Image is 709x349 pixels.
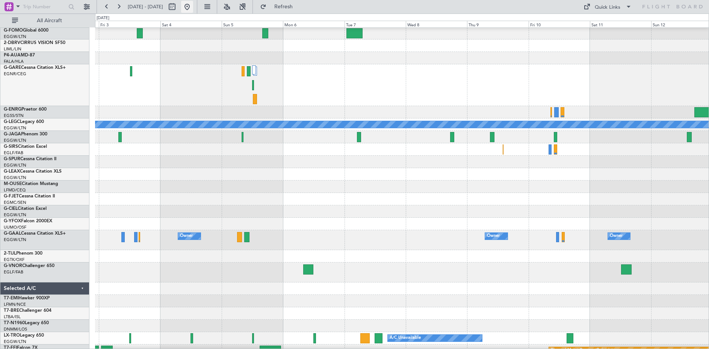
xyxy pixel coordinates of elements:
[4,53,35,58] a: P4-AUAMD-87
[590,21,651,27] div: Sat 11
[4,28,23,33] span: G-FOMO
[4,308,51,313] a: T7-BREChallenger 604
[4,314,21,320] a: LTBA/ISL
[4,269,23,275] a: EGLF/FAB
[4,28,48,33] a: G-FOMOGlobal 6000
[222,21,283,27] div: Sun 5
[4,182,58,186] a: M-OUSECitation Mustang
[4,65,66,70] a: G-GARECessna Citation XLS+
[4,120,44,124] a: G-LEGCLegacy 600
[345,21,406,27] div: Tue 7
[99,21,160,27] div: Fri 3
[529,21,590,27] div: Fri 10
[4,251,42,256] a: 2-TIJLPhenom 300
[4,138,26,143] a: EGGW/LTN
[4,225,26,230] a: UUMO/OSF
[467,21,528,27] div: Thu 9
[4,162,26,168] a: EGGW/LTN
[4,212,26,218] a: EGGW/LTN
[4,175,26,181] a: EGGW/LTN
[4,333,20,338] span: LX-TRO
[4,326,27,332] a: DNMM/LOS
[4,231,66,236] a: G-GAALCessna Citation XLS+
[4,132,21,137] span: G-JAGA
[4,132,47,137] a: G-JAGAPhenom 300
[4,333,44,338] a: LX-TROLegacy 650
[8,15,82,27] button: All Aircraft
[4,194,55,199] a: G-FJETCessna Citation II
[4,169,62,174] a: G-LEAXCessna Citation XLS
[4,125,26,131] a: EGGW/LTN
[4,169,20,174] span: G-LEAX
[4,194,19,199] span: G-FJET
[97,15,109,21] div: [DATE]
[4,264,54,268] a: G-VNORChallenger 650
[4,264,22,268] span: G-VNOR
[4,150,23,156] a: EGLF/FAB
[406,21,467,27] div: Wed 8
[4,219,52,223] a: G-YFOXFalcon 2000EX
[4,107,47,112] a: G-ENRGPraetor 600
[4,339,26,344] a: EGGW/LTN
[4,206,47,211] a: G-CIELCitation Excel
[283,21,344,27] div: Mon 6
[4,107,21,112] span: G-ENRG
[4,41,65,45] a: 2-DBRVCIRRUS VISION SF50
[4,200,26,205] a: EGMC/SEN
[487,231,500,242] div: Owner
[128,3,163,10] span: [DATE] - [DATE]
[4,53,21,58] span: P4-AUA
[4,321,49,325] a: T7-N1960Legacy 650
[160,21,222,27] div: Sat 4
[4,65,21,70] span: G-GARE
[4,182,22,186] span: M-OUSE
[390,332,421,344] div: A/C Unavailable
[4,113,24,118] a: EGSS/STN
[4,251,16,256] span: 2-TIJL
[4,219,21,223] span: G-YFOX
[23,1,66,12] input: Trip Number
[4,144,18,149] span: G-SIRS
[4,71,26,77] a: EGNR/CEG
[4,157,56,161] a: G-SPURCessna Citation II
[4,46,21,52] a: LIML/LIN
[4,296,18,300] span: T7-EMI
[20,18,79,23] span: All Aircraft
[4,206,18,211] span: G-CIEL
[595,4,620,11] div: Quick Links
[4,257,24,263] a: EGTK/OXF
[610,231,623,242] div: Owner
[4,41,20,45] span: 2-DBRV
[4,120,20,124] span: G-LEGC
[4,187,26,193] a: LFMD/CEQ
[4,302,26,307] a: LFMN/NCE
[4,144,47,149] a: G-SIRSCitation Excel
[4,59,24,64] a: FALA/HLA
[4,231,21,236] span: G-GAAL
[4,34,26,39] a: EGGW/LTN
[4,237,26,243] a: EGGW/LTN
[580,1,635,13] button: Quick Links
[180,231,193,242] div: Owner
[4,157,20,161] span: G-SPUR
[257,1,302,13] button: Refresh
[268,4,299,9] span: Refresh
[4,308,19,313] span: T7-BRE
[4,296,50,300] a: T7-EMIHawker 900XP
[4,321,25,325] span: T7-N1960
